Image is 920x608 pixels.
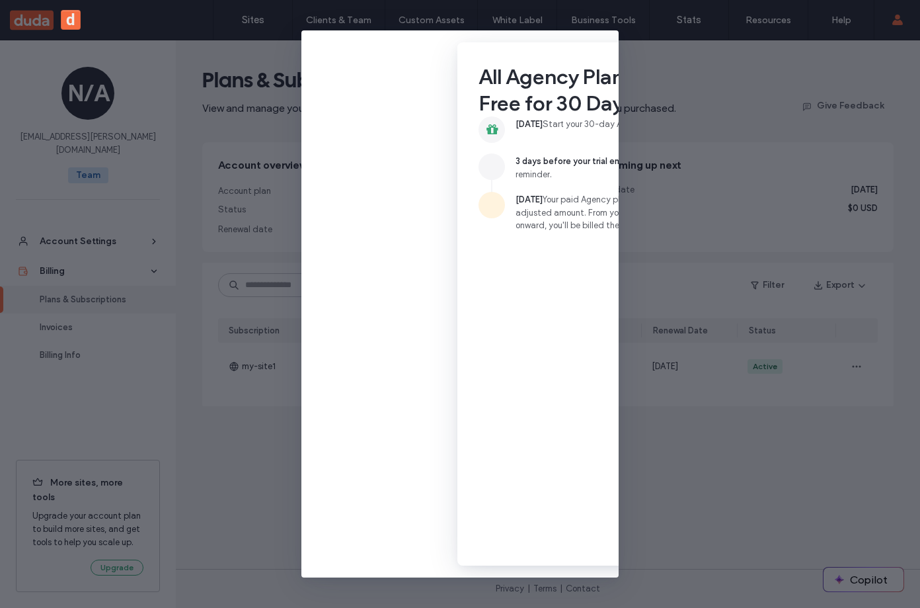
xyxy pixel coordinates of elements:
span: Start your 30-day Agency free trial. Cancel anytime. [543,119,751,129]
span: 3 days before your trial ends [516,156,629,166]
span: Your paid Agency plan starts and we charge you an adjusted amount. From your next regular billing... [516,195,743,231]
button: d [61,10,81,30]
span: All Agency Plan Features. Free for 30 Days. [479,64,718,116]
span: [DATE] [516,195,543,204]
span: [DATE] [516,119,543,129]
